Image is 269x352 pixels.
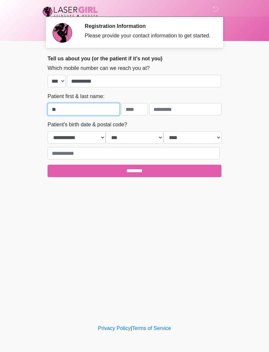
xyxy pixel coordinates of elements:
a: Terms of Service [132,325,171,331]
label: Patient's birth date & postal code? [48,121,127,129]
a: Privacy Policy [98,325,131,331]
h2: Registration Information [85,23,212,29]
h2: Tell us about you (or the patient if it's not you) [48,55,221,62]
img: Agent Avatar [52,23,72,43]
label: Patient first & last name: [48,93,104,100]
a: | [131,325,132,331]
img: Laser Girl Med Spa LLC Logo [41,5,99,18]
div: Please provide your contact information to get started. [85,32,212,40]
label: Which mobile number can we reach you at? [48,64,150,72]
